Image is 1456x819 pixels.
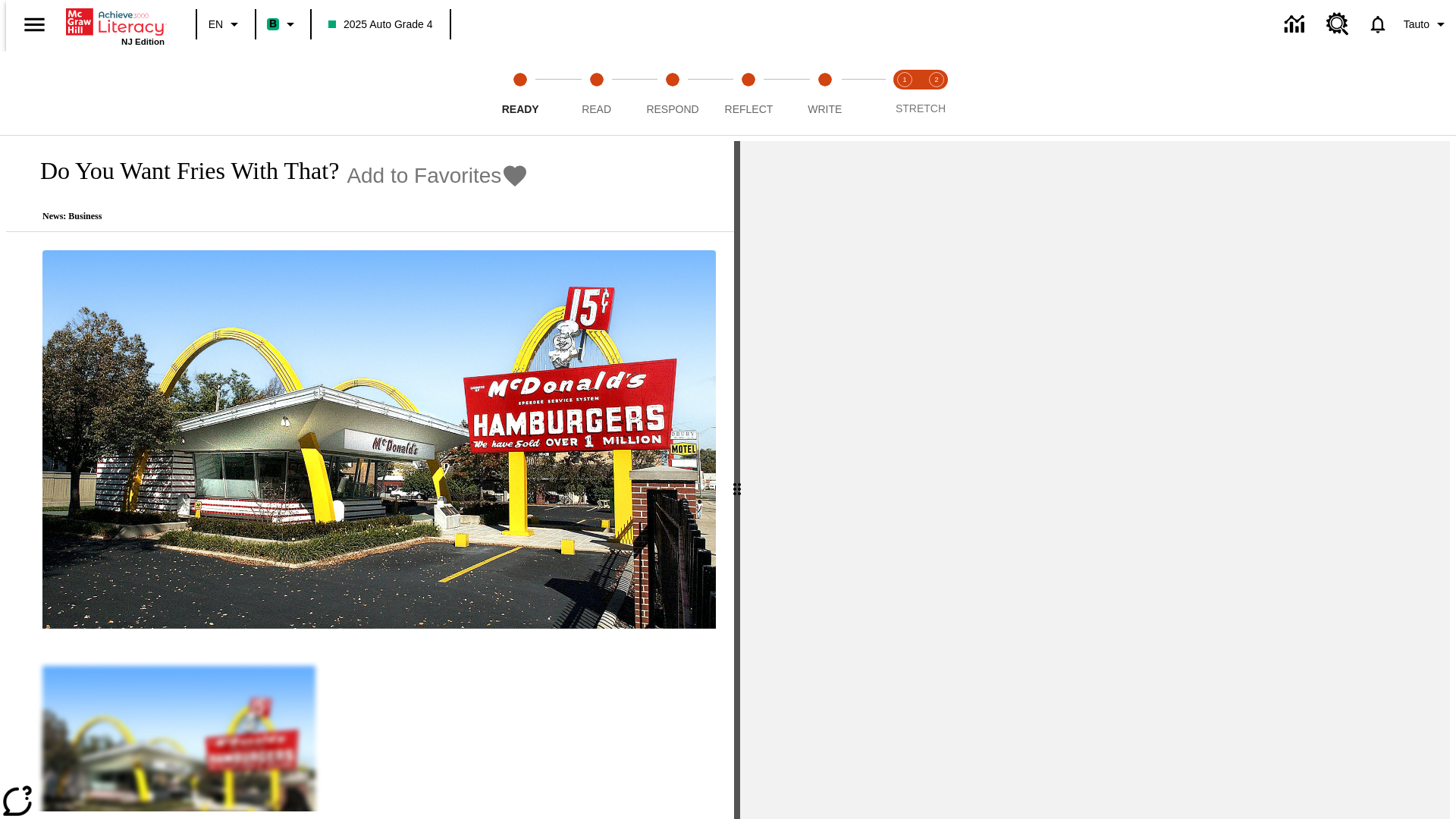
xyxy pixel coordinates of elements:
[66,5,165,46] div: Home
[502,103,539,115] span: Ready
[1276,4,1317,45] a: Data Center
[883,52,927,135] button: Stretch Read step 1 of 2
[808,103,842,115] span: Write
[261,11,306,38] button: Boost Class color is mint green. Change class color
[725,103,773,115] span: Reflect
[1358,5,1398,44] a: Notifications
[629,52,717,135] button: Respond step 3 of 5
[42,250,716,629] img: One of the first McDonald's stores, with the iconic red sign and golden arches.
[202,11,250,38] button: Language: EN, Select a language
[24,211,529,222] p: News: Business
[740,141,1450,819] div: activity
[934,76,938,83] text: 2
[269,14,277,33] span: B
[915,52,959,135] button: Stretch Respond step 2 of 2
[1317,4,1358,45] a: Resource Center, Will open in new tab
[734,141,740,819] div: Press Enter or Spacebar and then press right and left arrow keys to move the slider
[121,37,165,46] span: NJ Edition
[646,103,698,115] span: Respond
[6,141,734,811] div: reading
[209,17,223,33] span: EN
[1398,11,1456,38] button: Profile/Settings
[781,52,869,135] button: Write step 5 of 5
[704,52,792,135] button: Reflect step 4 of 5
[347,162,529,189] button: Add to Favorites - Do You Want Fries With That?
[347,164,501,188] span: Add to Favorites
[12,2,57,47] button: Open side menu
[582,103,611,115] span: Read
[902,76,906,83] text: 1
[896,102,946,115] span: STRETCH
[476,52,564,135] button: Ready step 1 of 5
[24,157,339,185] h1: Do You Want Fries With That?
[552,52,640,135] button: Read step 2 of 5
[1404,17,1429,33] span: Tauto
[328,17,433,33] span: 2025 Auto Grade 4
